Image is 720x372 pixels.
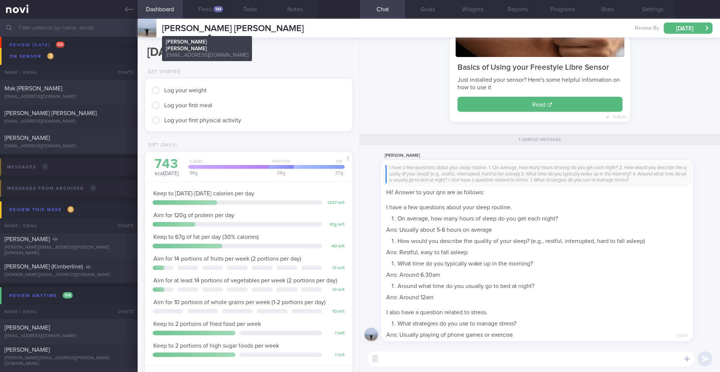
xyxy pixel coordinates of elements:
div: On sensor [7,51,55,61]
span: Aim for at least 14 portions of vegetables per week (2 portions per day) [153,277,337,283]
span: I have a few questions about your sleep routine. [386,204,512,210]
div: 13 left [326,287,345,293]
div: Chats [108,218,138,233]
div: Carbs [186,159,269,169]
span: Aim for 14 portions of fruits per week (2 portions per day) [153,256,301,262]
span: 2 [67,206,74,213]
span: [PERSON_NAME] [4,325,50,331]
span: Keep to 2 portions of high sugar foods per week [153,343,279,349]
span: [PERSON_NAME] [4,135,50,141]
span: I also have a question related to stress. [386,309,487,315]
div: [EMAIL_ADDRESS][DOMAIN_NAME] [4,37,133,42]
div: [EMAIL_ADDRESS][DOMAIN_NAME] [4,333,133,339]
div: Diet (Daily) [145,142,177,148]
li: On average, how many hours of sleep do you get each night? [397,213,688,222]
div: 144 [213,6,223,12]
span: Ans: Usually playing of phone games or exercise [386,332,513,338]
div: [EMAIL_ADDRESS][DOMAIN_NAME] [4,144,133,149]
div: [DOMAIN_NAME][EMAIL_ADDRESS][DOMAIN_NAME] [4,272,133,278]
div: [PERSON_NAME] [381,151,715,160]
div: Basics of Using your Freestyle Libre Sensor [457,63,622,72]
span: [PERSON_NAME] (Kimberline) [4,264,83,270]
span: 3 [47,53,54,59]
span: Hi! Answer to your qns are as follows: [386,189,484,195]
span: [PERSON_NAME] [4,236,50,242]
span: Just installed your sensor? Here's some helpful information on how to use it [457,77,620,90]
div: 13 left [326,265,345,271]
li: Around what time do you usually go to bed at night? [397,280,688,290]
span: Ans: Around 6.30am [386,272,440,278]
div: [PERSON_NAME][EMAIL_ADDRESS][PERSON_NAME][DOMAIN_NAME] [4,355,133,367]
button: Read [457,97,622,112]
span: Keep to 67g of fat per day (30% calories) [153,234,259,240]
div: [EMAIL_ADDRESS][DOMAIN_NAME] [4,94,133,100]
span: 0 [90,185,96,191]
div: 96 g [186,171,269,175]
span: 104 [63,292,73,298]
span: Ans: Around 12am [386,294,433,300]
div: 29 g [267,171,293,175]
span: 3:10pm [676,331,688,338]
span: [PERSON_NAME] [PERSON_NAME] [162,24,304,33]
div: 27 g [291,171,345,175]
div: I have a few questions about your sleep routine. 1. On average, how many hours of sleep do you ge... [385,165,688,183]
div: 91 g left [326,222,345,228]
div: [PERSON_NAME][EMAIL_ADDRESS][PERSON_NAME][DOMAIN_NAME] [4,245,133,256]
div: 743 [153,157,181,171]
div: 40 left [326,244,345,249]
span: Keep to 2 portions of fried food per week [153,321,261,327]
div: 1 left [326,331,345,336]
span: Ans: Restful, easy to fall asleep [386,249,468,255]
li: What strategies do you use to manage stress? [397,318,688,327]
button: [DATE] [664,22,712,34]
span: Aim for 120g of protein per day [153,212,234,218]
div: Review anytime [7,291,75,301]
div: [EMAIL_ADDRESS][DOMAIN_NAME] [4,119,133,124]
span: Mak [PERSON_NAME] [4,85,62,91]
div: 1257 left [326,200,345,206]
div: Messages [5,162,50,172]
div: Fat [291,159,345,169]
div: Chats [108,304,138,319]
li: How would you describe the quality of your sleep? (e.g., restful, interrupted, hard to fall asleep) [397,235,688,245]
span: Ans: Usually about 5-6 hours on average [386,227,492,233]
div: Chats [108,65,138,80]
span: Keep to [DATE]-[DATE] calories per day [153,190,254,196]
span: 12:45pm [613,114,626,120]
li: What time do you typically wake up in the morning? [397,258,688,267]
div: kcal [DATE] [153,157,181,177]
span: [PERSON_NAME] [4,347,50,353]
div: Messages from Archived [5,183,98,193]
div: Protein [267,159,293,169]
span: Review By [635,25,659,32]
div: 10 left [326,309,345,315]
div: Get Started [145,69,181,75]
span: 0 [42,163,48,170]
span: [PERSON_NAME] [PERSON_NAME] [4,110,97,116]
span: Aim for 10 portions of whole grains per week (1-2 portions per day) [153,299,325,305]
div: Review this week [7,205,76,215]
div: 1 left [326,352,345,358]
